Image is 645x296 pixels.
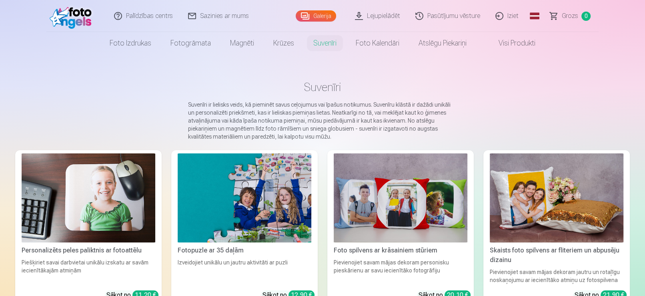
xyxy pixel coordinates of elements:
a: Atslēgu piekariņi [409,32,476,54]
a: Suvenīri [304,32,346,54]
div: Skaists foto spilvens ar fliteriem un abpusēju dizainu [487,246,627,265]
span: Grozs [562,11,578,21]
a: Krūzes [264,32,304,54]
img: Fotopuzle ar 35 daļām [178,153,311,242]
a: Visi produkti [476,32,545,54]
p: Suvenīri ir lielisks veids, kā pieminēt savus ceļojumus vai īpašus notikumus. Suvenīru klāstā ir ... [188,101,457,141]
h1: Suvenīri [22,80,623,94]
img: Personalizēts peles paliktnis ar fotoattēlu [22,153,155,242]
span: 0 [581,12,591,21]
div: Izveidojiet unikālu un jautru aktivitāti ar puzli [174,258,314,284]
a: Fotogrāmata [161,32,220,54]
img: Skaists foto spilvens ar fliteriem un abpusēju dizainu [490,153,623,242]
a: Foto izdrukas [100,32,161,54]
div: Piešķiriet savai darbvietai unikālu izskatu ar savām iecienītākajām atmiņām [18,258,158,284]
div: Pievienojiet savam mājas dekoram jautru un rotaļīgu noskaņojumu ar iecienītāko atmiņu uz fotospil... [487,268,627,284]
img: /fa1 [50,3,96,29]
div: Fotopuzle ar 35 daļām [174,246,314,255]
a: Foto kalendāri [346,32,409,54]
a: Galerija [296,10,336,22]
div: Foto spilvens ar krāsainiem stūriem [331,246,471,255]
div: Pievienojiet savam mājas dekoram personisku pieskārienu ar savu iecienītāko fotogrāfiju [331,258,471,284]
div: Personalizēts peles paliktnis ar fotoattēlu [18,246,158,255]
a: Magnēti [220,32,264,54]
img: Foto spilvens ar krāsainiem stūriem [334,153,467,242]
